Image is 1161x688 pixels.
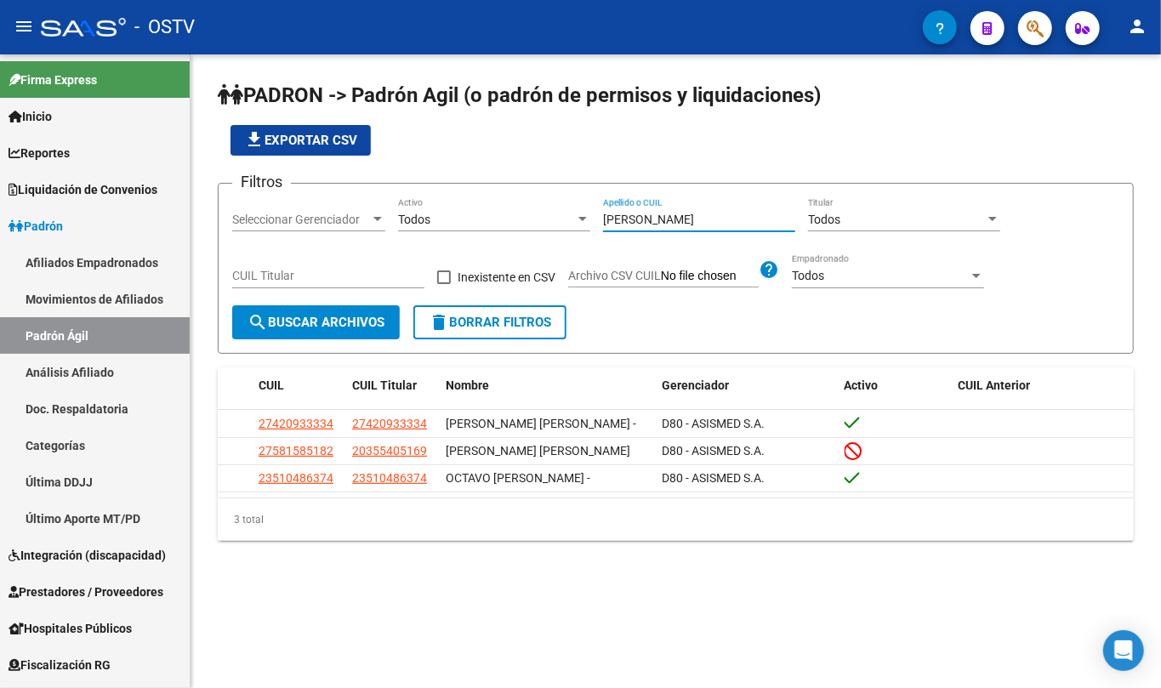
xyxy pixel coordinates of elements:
[48,27,83,41] div: v 4.0.25
[1127,16,1147,37] mat-icon: person
[845,378,879,392] span: Activo
[439,367,655,404] datatable-header-cell: Nombre
[352,471,427,485] span: 23510486374
[244,133,357,148] span: Exportar CSV
[662,417,765,430] span: D80 - ASISMED S.A.
[248,315,384,330] span: Buscar Archivos
[232,305,400,339] button: Buscar Archivos
[661,269,759,284] input: Archivo CSV CUIL
[9,546,166,565] span: Integración (discapacidad)
[345,367,439,404] datatable-header-cell: CUIL Titular
[458,267,555,287] span: Inexistente en CSV
[181,99,195,112] img: tab_keywords_by_traffic_grey.svg
[259,378,284,392] span: CUIL
[429,315,551,330] span: Borrar Filtros
[44,44,191,58] div: Dominio: [DOMAIN_NAME]
[808,213,840,226] span: Todos
[232,213,370,227] span: Seleccionar Gerenciador
[838,367,952,404] datatable-header-cell: Activo
[218,498,1134,541] div: 3 total
[232,170,291,194] h3: Filtros
[568,269,661,282] span: Archivo CSV CUIL
[259,417,333,430] span: 27420933334
[230,125,371,156] button: Exportar CSV
[248,312,268,333] mat-icon: search
[446,417,636,430] span: [PERSON_NAME] [PERSON_NAME] -
[446,378,489,392] span: Nombre
[9,71,97,89] span: Firma Express
[244,129,265,150] mat-icon: file_download
[759,259,779,280] mat-icon: help
[446,471,590,485] span: OCTAVO [PERSON_NAME] -
[352,417,427,430] span: 27420933334
[662,378,729,392] span: Gerenciador
[9,656,111,674] span: Fiscalización RG
[952,367,1134,404] datatable-header-cell: CUIL Anterior
[1103,630,1144,671] div: Open Intercom Messenger
[218,83,821,107] span: PADRON -> Padrón Agil (o padrón de permisos y liquidaciones)
[413,305,566,339] button: Borrar Filtros
[9,180,157,199] span: Liquidación de Convenios
[446,444,630,458] span: [PERSON_NAME] [PERSON_NAME]
[252,367,345,404] datatable-header-cell: CUIL
[27,27,41,41] img: logo_orange.svg
[352,378,417,392] span: CUIL Titular
[9,217,63,236] span: Padrón
[655,367,837,404] datatable-header-cell: Gerenciador
[89,100,130,111] div: Dominio
[662,444,765,458] span: D80 - ASISMED S.A.
[27,44,41,58] img: website_grey.svg
[429,312,449,333] mat-icon: delete
[200,100,270,111] div: Palabras clave
[662,471,765,485] span: D80 - ASISMED S.A.
[352,444,427,458] span: 20355405169
[9,107,52,126] span: Inicio
[259,444,333,458] span: 27581585182
[398,213,430,226] span: Todos
[9,619,132,638] span: Hospitales Públicos
[259,471,333,485] span: 23510486374
[9,144,70,162] span: Reportes
[134,9,195,46] span: - OSTV
[9,583,163,601] span: Prestadores / Proveedores
[71,99,84,112] img: tab_domain_overview_orange.svg
[959,378,1031,392] span: CUIL Anterior
[792,269,824,282] span: Todos
[14,16,34,37] mat-icon: menu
